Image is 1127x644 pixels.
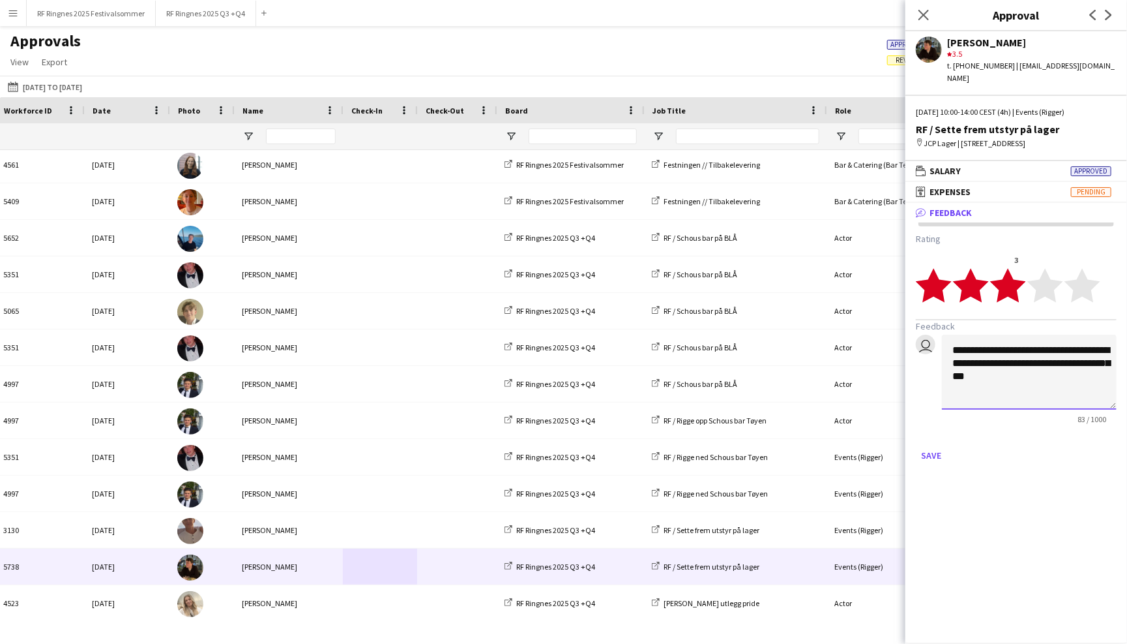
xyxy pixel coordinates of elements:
[1071,166,1111,176] span: Approved
[516,452,595,462] span: RF Ringnes 2025 Q3 +Q4
[84,476,169,512] div: [DATE]
[664,343,737,352] span: RF / Schous bar på BLÅ
[177,408,203,435] img: Ulrik Syversen
[664,562,759,572] span: RF / Sette frem utstyr på lager
[234,366,343,402] div: [PERSON_NAME]
[516,269,595,279] span: RF Ringnes 2025 Q3 +Q4
[84,183,169,219] div: [DATE]
[5,54,34,70] a: View
[27,1,156,26] button: RF Ringnes 2025 Festivalsommer
[242,106,263,115] span: Name
[177,299,203,325] img: Bastian Solem
[916,138,1117,149] div: JCP Lager | [STREET_ADDRESS]
[516,233,595,243] span: RF Ringnes 2025 Q3 +Q4
[234,585,343,621] div: [PERSON_NAME]
[505,269,595,279] a: RF Ringnes 2025 Q3 +Q4
[652,416,767,425] a: RF / Rigge opp Schous bar Tøyen
[664,379,737,389] span: RF / Schous bar på BLÅ
[652,343,737,352] a: RF / Schous bar på BLÅ
[84,147,169,183] div: [DATE]
[84,293,169,329] div: [DATE]
[887,38,983,50] span: 165 of 2023
[516,416,595,425] span: RF Ringnes 2025 Q3 +Q4
[652,269,737,279] a: RF / Schous bar på BLÅ
[177,445,203,471] img: Birk Eeg
[827,512,944,548] div: Events (Rigger)
[916,123,1117,135] div: RF / Sette frem utstyr på lager
[177,189,203,215] img: Ulrik Kaland
[37,54,72,70] a: Export
[505,525,595,535] a: RF Ringnes 2025 Q3 +Q4
[84,549,169,585] div: [DATE]
[4,106,52,115] span: Workforce ID
[505,233,595,243] a: RF Ringnes 2025 Q3 +Q4
[177,518,203,544] img: Charlie Thomassen
[84,512,169,548] div: [DATE]
[664,525,759,535] span: RF / Sette frem utstyr på lager
[266,129,336,144] input: Name Filter Input
[505,106,528,115] span: Board
[664,489,768,498] span: RF / Rigge ned Schous bar Tøyen
[234,403,343,438] div: [PERSON_NAME]
[1067,414,1117,424] span: 83 / 1000
[827,366,944,402] div: Actor
[234,330,343,365] div: [PERSON_NAME]
[177,226,203,252] img: Daniel Marthinsen
[916,255,1117,265] div: 3
[505,489,595,498] a: RF Ringnes 2025 Q3 +Q4
[505,306,595,316] a: RF Ringnes 2025 Q3 +Q4
[177,262,203,288] img: Birk Eeg
[916,445,946,466] button: Save
[827,476,944,512] div: Events (Rigger)
[652,160,760,170] a: Festningen // Tilbakelevering
[84,439,169,475] div: [DATE]
[84,330,169,365] div: [DATE]
[234,147,343,183] div: [PERSON_NAME]
[652,525,759,535] a: RF / Sette frem utstyr på lager
[827,183,944,219] div: Bar & Catering (Bar Tender)
[516,379,595,389] span: RF Ringnes 2025 Q3 +Q4
[529,129,637,144] input: Board Filter Input
[664,233,737,243] span: RF / Schous bar på BLÅ
[10,56,29,68] span: View
[929,165,961,177] span: Salary
[156,1,256,26] button: RF Ringnes 2025 Q3 +Q4
[84,403,169,438] div: [DATE]
[516,525,595,535] span: RF Ringnes 2025 Q3 +Q4
[177,153,203,179] img: Helene Sofie Braaten
[664,452,768,462] span: RF / Rigge ned Schous bar Tøyen
[652,130,664,142] button: Open Filter Menu
[947,60,1117,84] div: t. [PHONE_NUMBER] | [EMAIL_ADDRESS][DOMAIN_NAME]
[887,54,946,65] span: 68
[242,130,254,142] button: Open Filter Menu
[947,37,1117,48] div: [PERSON_NAME]
[426,106,464,115] span: Check-Out
[505,343,595,352] a: RF Ringnes 2025 Q3 +Q4
[516,196,624,206] span: RF Ringnes 2025 Festivalsommer
[835,130,847,142] button: Open Filter Menu
[516,343,595,352] span: RF Ringnes 2025 Q3 +Q4
[652,489,768,498] a: RF / Rigge ned Schous bar Tøyen
[916,106,1117,118] div: [DATE] 10:00-14:00 CEST (4h) | Events (Rigger)
[905,7,1127,23] h3: Approval
[896,56,919,65] span: Review
[177,555,203,581] img: Mathias Holgersen
[516,306,595,316] span: RF Ringnes 2025 Q3 +Q4
[178,106,200,115] span: Photo
[664,160,760,170] span: Festningen // Tilbakelevering
[664,196,760,206] span: Festningen // Tilbakelevering
[5,79,85,95] button: [DATE] to [DATE]
[177,335,203,361] img: Birk Eeg
[929,186,971,198] span: Expenses
[929,207,972,219] span: Feedback
[84,220,169,256] div: [DATE]
[827,439,944,475] div: Events (Rigger)
[505,598,595,608] a: RF Ringnes 2025 Q3 +Q4
[505,562,595,572] a: RF Ringnes 2025 Q3 +Q4
[652,598,759,608] a: [PERSON_NAME] utlegg pride
[905,161,1127,181] mat-expansion-panel-header: SalaryApproved
[505,130,517,142] button: Open Filter Menu
[652,196,760,206] a: Festningen // Tilbakelevering
[827,293,944,329] div: Actor
[858,129,937,144] input: Role Filter Input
